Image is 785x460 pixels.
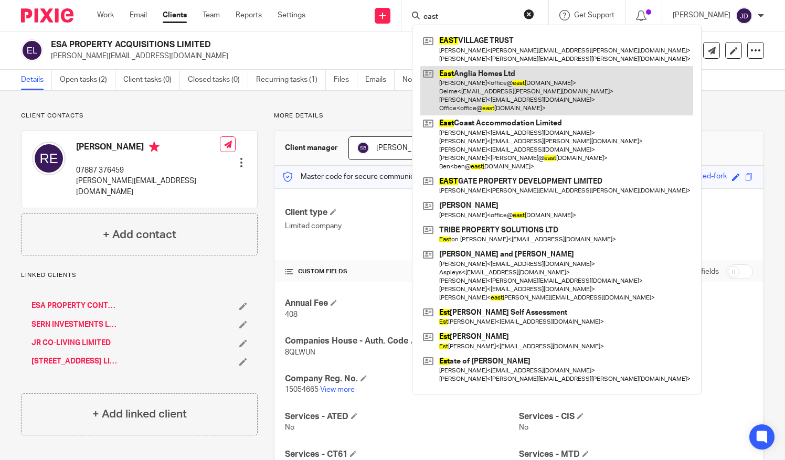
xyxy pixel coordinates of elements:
p: Client contacts [21,112,258,120]
img: svg%3E [736,7,752,24]
a: Emails [365,70,395,90]
a: Closed tasks (0) [188,70,248,90]
button: Clear [524,9,534,19]
a: Files [334,70,357,90]
p: [PERSON_NAME] [673,10,730,20]
a: Details [21,70,52,90]
span: 8QLWUN [285,349,315,356]
img: svg%3E [21,39,43,61]
span: 15054665 [285,386,319,393]
i: Primary [149,142,160,152]
span: Get Support [574,12,614,19]
img: Pixie [21,8,73,23]
p: Master code for secure communications and files [282,172,463,182]
h4: Services - ATED [285,411,519,422]
a: Reports [236,10,262,20]
h2: ESA PROPERTY ACQUISITIONS LIMITED [51,39,507,50]
h4: + Add contact [103,227,176,243]
a: ESA PROPERTY CONTRACTS LIMITED [31,301,118,311]
a: SERN INVESTMENTS LIMITED [31,319,118,330]
a: View more [320,386,355,393]
h3: Client manager [285,143,338,153]
input: Search [422,13,517,22]
a: Team [203,10,220,20]
img: svg%3E [32,142,66,175]
a: Settings [278,10,305,20]
span: 408 [285,311,298,318]
h4: CUSTOM FIELDS [285,268,519,276]
a: Open tasks (2) [60,70,115,90]
p: Limited company [285,221,519,231]
span: [PERSON_NAME] [376,144,434,152]
h4: Services - CT61 [285,449,519,460]
p: [PERSON_NAME][EMAIL_ADDRESS][DOMAIN_NAME] [76,176,220,197]
h4: [PERSON_NAME] [76,142,220,155]
a: Recurring tasks (1) [256,70,326,90]
a: Client tasks (0) [123,70,180,90]
p: [PERSON_NAME][EMAIL_ADDRESS][DOMAIN_NAME] [51,51,621,61]
span: No [285,424,294,431]
h4: Services - CIS [519,411,753,422]
h4: Services - MTD [519,449,753,460]
a: Clients [163,10,187,20]
a: [STREET_ADDRESS] LIMITED [31,356,118,367]
a: JR CO-LIVING LIMITED [31,338,111,348]
img: svg%3E [357,142,369,154]
h4: + Add linked client [92,406,187,422]
p: More details [274,112,764,120]
a: Notes (0) [402,70,441,90]
h4: Company Reg. No. [285,373,519,384]
p: Linked clients [21,271,258,280]
h4: Client type [285,207,519,218]
span: No [519,424,528,431]
h4: Companies House - Auth. Code [285,336,519,347]
h4: Annual Fee [285,298,519,309]
a: Work [97,10,114,20]
a: Email [130,10,147,20]
p: 07887 376459 [76,165,220,176]
div: sour-ivory-polka-dotted-fork [634,171,727,183]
